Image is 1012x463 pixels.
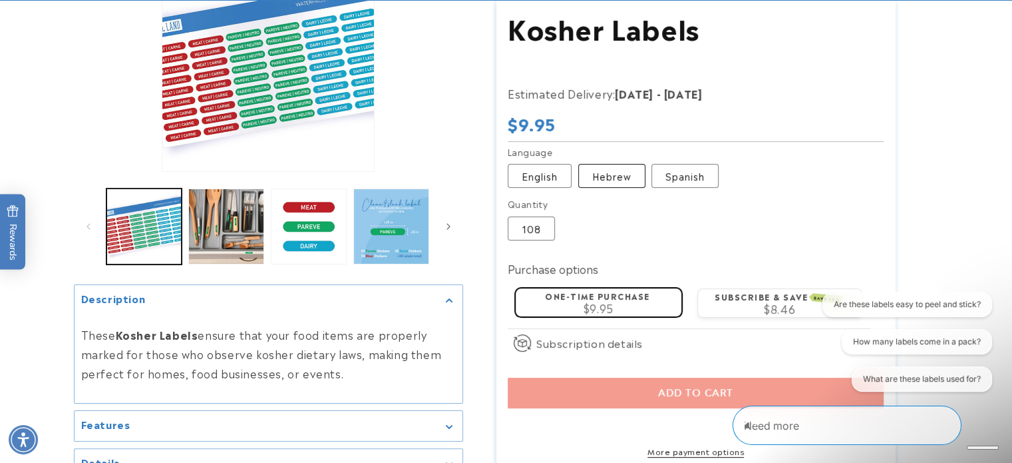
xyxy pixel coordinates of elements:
span: $9.95 [508,111,556,135]
iframe: Gorgias live chat conversation starters [812,292,999,403]
strong: - [657,85,661,101]
div: Accessibility Menu [9,425,38,454]
h2: Description [81,292,146,305]
label: 108 [508,217,555,240]
label: One-time purchase [545,289,650,301]
span: Rewards [7,205,19,260]
legend: Language [508,145,554,159]
button: Load image 1 in gallery view [106,189,182,264]
label: Hebrew [578,164,645,188]
button: Load image 5 in gallery view [271,189,347,264]
summary: Features [75,411,462,441]
a: More payment options [508,444,884,456]
strong: [DATE] [664,85,703,101]
strong: Kosher Labels [116,326,198,342]
p: These ensure that your food items are properly marked for those who observe kosher dietary laws, ... [81,325,456,382]
span: SAVE 15% [812,292,843,303]
legend: Quantity [508,197,549,211]
p: Estimated Delivery: [508,84,840,103]
button: Load image 2 in gallery view [188,189,264,264]
button: Load image 6 in gallery view [353,189,429,264]
label: Spanish [651,164,719,188]
span: $8.46 [764,300,795,316]
h2: Features [81,418,130,431]
summary: Description [75,285,462,315]
strong: [DATE] [615,85,653,101]
h1: Kosher Labels [508,10,884,45]
span: $9.95 [584,300,613,316]
button: Add to cart [508,378,884,408]
button: Slide left [74,212,103,241]
label: Subscribe & save [715,290,842,302]
span: Subscription details [536,334,643,350]
label: Purchase options [508,260,598,276]
button: Slide right [434,212,463,241]
label: English [508,164,572,188]
iframe: Gorgias Floating Chat [733,400,999,450]
span: Add to cart [658,387,733,399]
